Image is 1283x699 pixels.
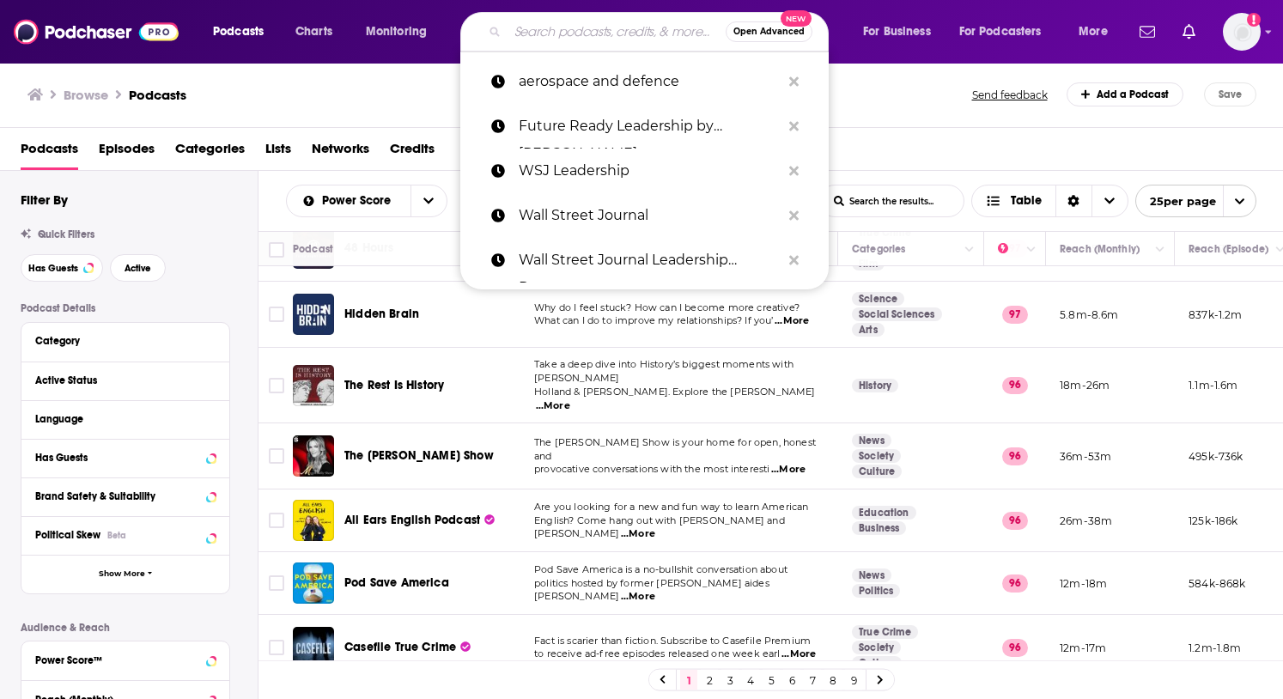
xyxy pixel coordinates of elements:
div: Search podcasts, credits, & more... [477,12,845,52]
p: 18m-26m [1060,378,1110,392]
span: ...More [621,590,655,604]
span: Pod Save America [344,575,449,590]
button: Has Guests [35,447,216,468]
span: For Business [863,20,931,44]
span: Are you looking for a new and fun way to learn American [534,501,808,513]
a: Science [852,292,904,306]
span: Open Advanced [733,27,805,36]
span: English? Come hang out with [PERSON_NAME] and [PERSON_NAME] [534,514,785,540]
p: 96 [1002,512,1028,529]
a: The [PERSON_NAME] Show [344,447,494,465]
span: politics hosted by former [PERSON_NAME] aides [PERSON_NAME] [534,577,769,603]
div: Category [35,335,204,347]
p: 97 [1002,306,1028,323]
span: Take a deep dive into History’s biggest moments with [PERSON_NAME] [534,358,794,384]
div: Has Guests [35,452,201,464]
a: All Ears English Podcast [344,512,495,529]
span: Casefile True Crime [344,640,456,654]
button: Brand Safety & Suitability [35,485,216,507]
a: WSJ Leadership [460,149,829,193]
span: ...More [771,463,806,477]
div: Power Score [998,239,1022,259]
div: Podcast [293,239,333,259]
span: Power Score [322,195,397,207]
span: ...More [536,399,570,413]
p: 96 [1002,639,1028,656]
h2: Filter By [21,191,68,208]
a: 7 [804,670,821,690]
p: Audience & Reach [21,622,230,634]
a: All Ears English Podcast [293,500,334,541]
a: 1 [680,670,697,690]
span: All Ears English Podcast [344,513,480,527]
a: Add a Podcast [1067,82,1184,106]
button: Show profile menu [1223,13,1261,51]
button: Active [110,254,166,282]
button: Save [1204,82,1256,106]
a: Education [852,506,916,520]
a: Social Sciences [852,307,942,321]
button: Show More [21,555,229,593]
button: open menu [851,18,952,46]
button: Category [35,330,216,351]
span: Pod Save America is a no-bullshit conversation about [534,563,787,575]
button: Column Actions [1150,240,1171,260]
p: 1.2m-1.8m [1189,641,1242,655]
div: Active Status [35,374,204,386]
img: Pod Save America [293,562,334,604]
span: Hidden Brain [344,307,419,321]
span: Logged in as cfurneaux [1223,13,1261,51]
p: 125k-186k [1189,514,1238,528]
span: ...More [621,527,655,541]
span: Has Guests [28,264,78,273]
button: open menu [948,18,1067,46]
span: Toggle select row [269,448,284,464]
button: open menu [354,18,449,46]
div: Categories [852,239,905,259]
span: Why do I feel stuck? How can I become more creative? [534,301,800,313]
a: 3 [721,670,739,690]
div: Sort Direction [1055,185,1091,216]
a: 2 [701,670,718,690]
div: Language [35,413,204,425]
a: Wall Street Journal Leadership Presents [460,238,829,283]
a: Business [852,521,906,535]
span: 25 per page [1136,188,1216,215]
span: Toggle select row [269,513,284,528]
p: 26m-38m [1060,514,1112,528]
a: Casefile True Crime [293,627,334,668]
a: The Rest Is History [344,377,444,394]
a: Credits [390,135,435,170]
a: Podchaser - Follow, Share and Rate Podcasts [14,15,179,48]
img: The Megyn Kelly Show [293,435,334,477]
span: For Podcasters [959,20,1042,44]
div: Brand Safety & Suitability [35,490,201,502]
span: Quick Filters [38,228,94,240]
a: Hidden Brain [344,306,419,323]
span: The Rest Is History [344,378,444,392]
span: Monitoring [366,20,427,44]
img: The Rest Is History [293,365,334,406]
p: Wall Street Journal Leadership Presents [519,238,781,283]
a: 5 [763,670,780,690]
p: WSJ Leadership [519,149,781,193]
span: Active [125,264,151,273]
span: Table [1011,195,1042,207]
p: Future Ready Leadership by Jacob Morgan [519,104,781,149]
button: Choose View [971,185,1128,217]
span: Toggle select row [269,307,284,322]
p: 495k-736k [1189,449,1243,464]
span: Networks [312,135,369,170]
a: 8 [824,670,842,690]
div: Reach (Episode) [1189,239,1268,259]
button: Send feedback [967,88,1053,102]
a: Future Ready Leadership by [PERSON_NAME] [460,104,829,149]
span: More [1079,20,1108,44]
a: Episodes [99,135,155,170]
button: open menu [1135,185,1256,217]
a: aerospace and defence [460,59,829,104]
